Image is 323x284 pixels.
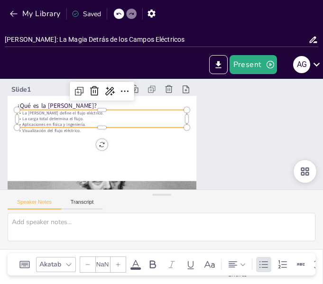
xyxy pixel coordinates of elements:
[8,213,315,241] textarea: La [PERSON_NAME] es esencial para entender el comportamiento de los campos eléctricos. Nos permit...
[61,199,103,209] button: Transcript
[180,250,218,284] div: Add images, graphics, shapes or video
[293,55,310,74] button: A G
[7,6,65,21] button: My Library
[293,56,310,73] div: A G
[28,250,66,284] div: Change the overall theme
[52,34,193,139] p: La carga total determina el flujo.
[55,29,196,134] p: La [PERSON_NAME] define el flujo eléctrico.
[72,9,101,19] div: Saved
[142,250,180,284] div: Get real-time input from your audience
[66,250,104,284] div: Add ready made slides
[37,258,63,271] div: Akatab
[5,33,308,47] input: Insert title
[230,55,277,74] button: Present
[218,250,256,284] div: Add charts and graphs
[256,250,294,284] div: Add a table
[48,39,189,144] p: Aplicaciones en física y ingeniería.
[8,199,61,209] button: Speaker Notes
[104,250,142,284] div: Add text boxes
[209,55,228,74] button: Export to PowerPoint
